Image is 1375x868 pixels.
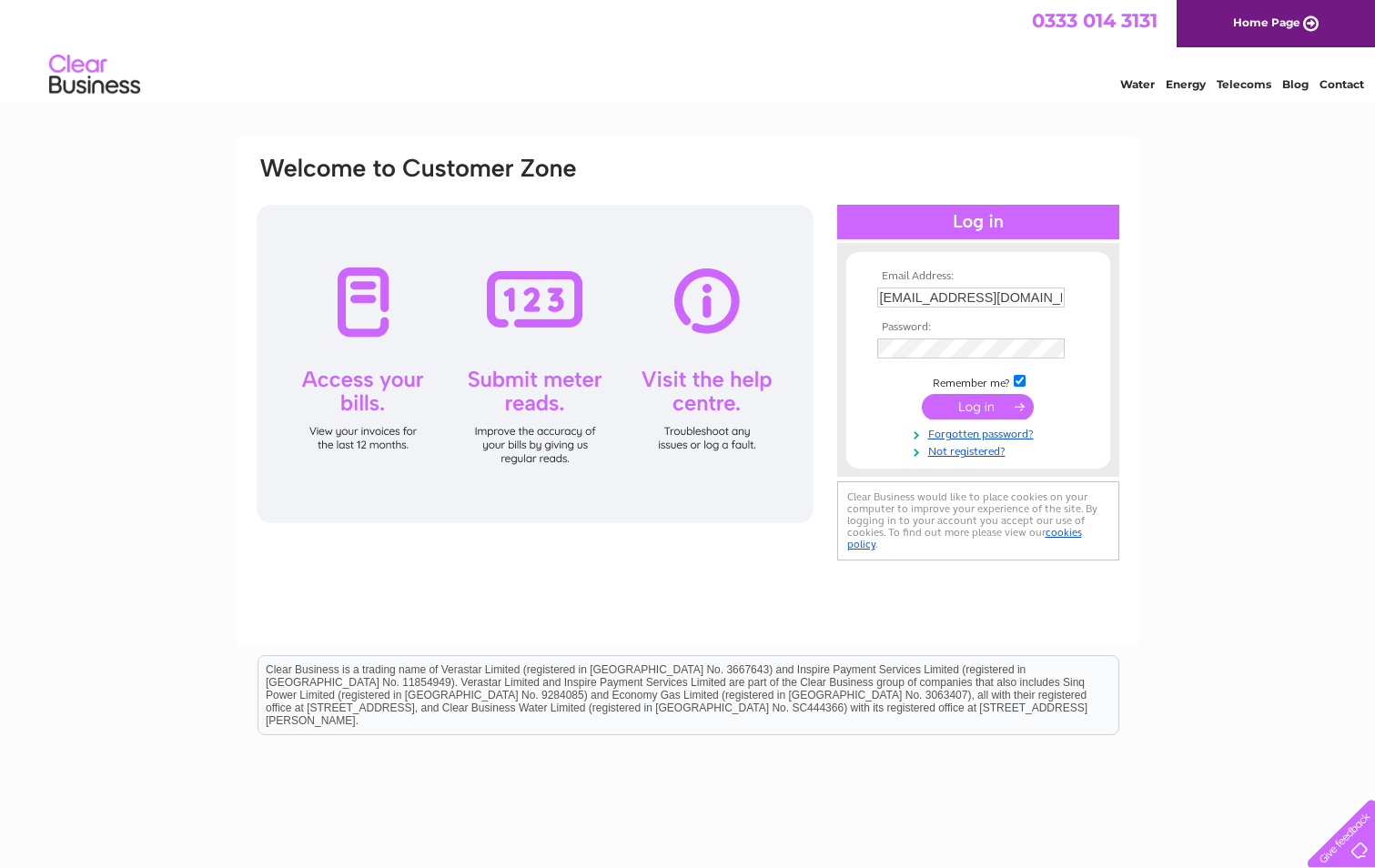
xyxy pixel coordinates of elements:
[48,47,141,103] img: logo.png
[258,10,1118,88] div: Clear Business is a trading name of Verastar Limited (registered in [GEOGRAPHIC_DATA] No. 3667643...
[1282,77,1309,91] a: Blog
[877,424,1084,441] a: Forgotten password?
[1032,9,1158,32] a: 0333 014 3131
[1319,77,1364,91] a: Contact
[1120,77,1155,91] a: Water
[877,441,1084,459] a: Not registered?
[873,270,1084,283] th: Email Address:
[922,394,1034,419] input: Submit
[1166,77,1206,91] a: Energy
[873,372,1084,390] td: Remember me?
[837,481,1119,560] div: Clear Business would like to place cookies on your computer to improve your experience of the sit...
[1217,77,1271,91] a: Telecoms
[847,526,1082,550] a: cookies policy
[873,321,1084,334] th: Password:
